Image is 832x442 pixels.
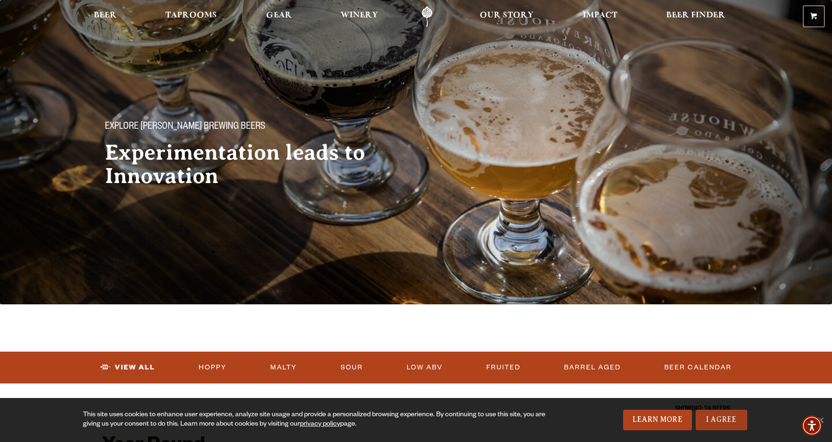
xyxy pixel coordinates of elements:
a: Beer [88,6,123,27]
a: View All [97,357,159,378]
span: Impact [583,12,617,19]
a: Impact [577,6,624,27]
div: Accessibility Menu [802,415,822,436]
span: Our Story [480,12,534,19]
a: Barrel Aged [560,357,624,378]
a: privacy policy [300,421,340,428]
a: Beer Calendar [661,357,735,378]
a: Sour [337,357,367,378]
a: Odell Home [409,6,445,27]
span: Taprooms [165,12,217,19]
a: Hoppy [195,357,230,378]
span: Gear [266,12,292,19]
div: This site uses cookies to enhance user experience, analyze site usage and provide a personalized ... [83,411,554,429]
span: Beer Finder [666,12,725,19]
span: Explore [PERSON_NAME] Brewing Beers [105,121,265,133]
a: Malty [267,357,301,378]
a: Fruited [483,357,524,378]
a: I Agree [696,410,747,430]
a: Low ABV [403,357,446,378]
a: Our Story [474,6,540,27]
a: Beer Finder [660,6,731,27]
span: Winery [341,12,378,19]
h2: Experimentation leads to Innovation [105,141,397,188]
a: Learn More [623,410,692,430]
a: Gear [260,6,298,27]
a: Taprooms [159,6,223,27]
a: Winery [334,6,384,27]
span: Beer [94,12,117,19]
